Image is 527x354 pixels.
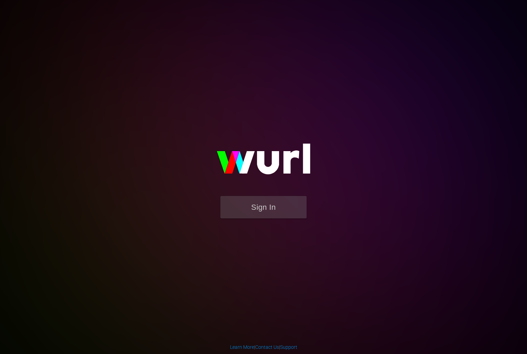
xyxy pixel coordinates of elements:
[255,344,279,350] a: Contact Us
[230,344,254,350] a: Learn More
[220,196,307,218] button: Sign In
[230,344,297,351] div: | |
[280,344,297,350] a: Support
[195,129,332,196] img: wurl-logo-on-black-223613ac3d8ba8fe6dc639794a292ebdb59501304c7dfd60c99c58986ef67473.svg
